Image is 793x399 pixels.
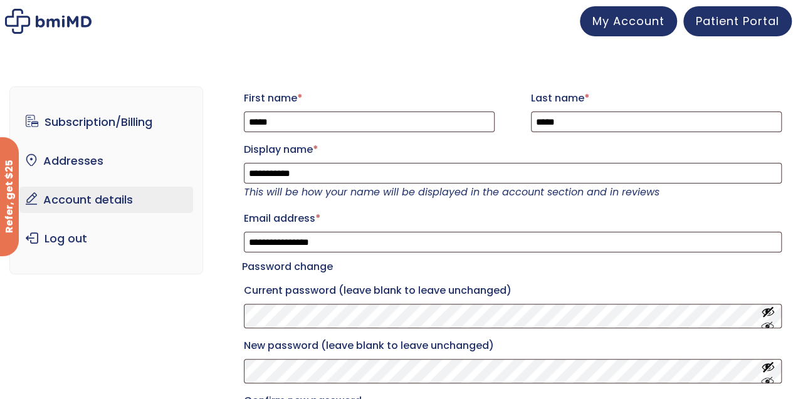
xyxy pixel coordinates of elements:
[244,281,782,301] label: Current password (leave blank to leave unchanged)
[19,225,193,252] a: Log out
[19,109,193,135] a: Subscription/Billing
[5,9,92,34] img: My account
[683,6,792,36] a: Patient Portal
[531,88,782,108] label: Last name
[9,86,203,274] nav: Account pages
[761,304,775,328] button: Show password
[19,148,193,174] a: Addresses
[592,13,664,29] span: My Account
[696,13,779,29] span: Patient Portal
[244,209,782,229] label: Email address
[580,6,677,36] a: My Account
[244,88,495,108] label: First name
[761,360,775,383] button: Show password
[19,187,193,213] a: Account details
[242,258,333,276] legend: Password change
[244,185,659,199] em: This will be how your name will be displayed in the account section and in reviews
[244,336,782,356] label: New password (leave blank to leave unchanged)
[244,140,782,160] label: Display name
